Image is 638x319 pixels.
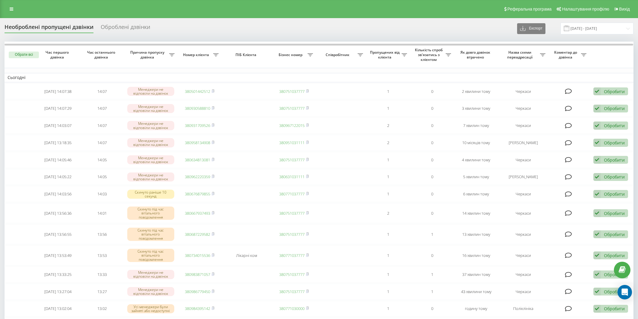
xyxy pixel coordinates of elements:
td: [DATE] 14:05:46 [36,152,80,168]
a: 380634813081 [185,157,210,163]
span: Кількість спроб зв'язатись з клієнтом [413,48,446,62]
td: 1 [366,224,410,244]
td: 1 [366,301,410,317]
span: Причина пропуску дзвінка [127,50,169,59]
span: Назва схеми переадресації [501,50,540,59]
td: [PERSON_NAME] [498,135,548,151]
td: [DATE] 14:03:56 [36,186,80,202]
td: 13:53 [80,245,124,265]
div: Скинуто під час вітального повідомлення [127,249,175,262]
div: Обробити [604,306,625,311]
td: 14:05 [80,169,124,185]
td: 0 [410,100,454,116]
td: 0 [410,118,454,134]
td: [DATE] 13:02:04 [36,301,80,317]
td: 13:27 [80,284,124,300]
a: 380986779450 [185,289,210,294]
a: 380751037777 [279,106,305,111]
td: 13:02 [80,301,124,317]
a: 380751037777 [279,89,305,94]
div: Скинуто раніше 10 секунд [127,190,175,199]
td: 1 [366,186,410,202]
div: Обробити [604,140,625,146]
td: 16 хвилин тому [454,245,498,265]
td: 1 [366,152,410,168]
td: [DATE] 14:05:22 [36,169,80,185]
td: 6 хвилин тому [454,186,498,202]
div: Оброблені дзвінки [101,24,150,33]
td: 0 [410,135,454,151]
td: 14 хвилин тому [454,203,498,223]
td: 14:03 [80,186,124,202]
td: [DATE] 13:18:35 [36,135,80,151]
td: [DATE] 13:56:55 [36,224,80,244]
span: Пропущених від клієнта [369,50,402,59]
td: 13 хвилин тому [454,224,498,244]
td: 0 [410,84,454,99]
div: Open Intercom Messenger [617,285,632,299]
td: 5 хвилин тому [454,169,498,185]
td: Черкаси [498,245,548,265]
td: Черкаси [498,84,548,99]
td: 14:05 [80,152,124,168]
div: Менеджери не відповіли на дзвінок [127,121,175,130]
div: Менеджери не відповіли на дзвінок [127,138,175,147]
td: [DATE] 14:07:29 [36,100,80,116]
div: Менеджери не відповіли на дзвінок [127,104,175,113]
button: Експорт [517,23,545,34]
td: 1 [410,224,454,244]
td: 7 хвилин тому [454,118,498,134]
td: 2 [366,135,410,151]
td: Черкаси [498,224,548,244]
td: 1 [366,267,410,283]
td: 10 місяців тому [454,135,498,151]
span: Номер клієнта [181,52,213,57]
span: Вихід [619,7,630,11]
td: 1 [366,100,410,116]
div: Скинуто під час вітального повідомлення [127,228,175,241]
div: Обробити [604,106,625,111]
td: [DATE] 13:33:25 [36,267,80,283]
span: Співробітник [319,52,358,57]
div: Скинуто під час вітального повідомлення [127,207,175,220]
div: Менеджери не відповіли на дзвінок [127,87,175,96]
div: Обробити [604,174,625,180]
td: 14:07 [80,100,124,116]
a: 380951031111 [279,140,305,145]
td: 0 [410,245,454,265]
a: 380501442512 [185,89,210,94]
a: 380931709526 [185,123,210,128]
button: Обрати всі [9,52,39,58]
td: 0 [410,203,454,223]
td: 0 [410,301,454,317]
td: [DATE] 14:03:07 [36,118,80,134]
span: ПІБ Клієнта [227,52,267,57]
td: [DATE] 13:56:36 [36,203,80,223]
div: Обробити [604,289,625,295]
td: Поліклініка [498,301,548,317]
td: Черкаси [498,284,548,300]
a: 380962220359 [185,174,210,179]
div: Необроблені пропущені дзвінки [5,24,93,33]
td: Черкаси [498,100,548,116]
div: Обробити [604,89,625,94]
td: 1 [366,245,410,265]
td: годину тому [454,301,498,317]
td: 13:33 [80,267,124,283]
td: Сьогодні [5,73,633,82]
div: Обробити [604,253,625,258]
td: 43 хвилини тому [454,284,498,300]
div: Обробити [604,191,625,197]
td: [DATE] 14:07:38 [36,84,80,99]
span: Реферальна програма [507,7,552,11]
a: 380930588810 [185,106,210,111]
a: 380667937493 [185,210,210,216]
td: 0 [410,186,454,202]
td: Черкаси [498,186,548,202]
div: Обробити [604,157,625,163]
div: Менеджери не відповіли на дзвінок [127,270,175,279]
td: 1 [366,84,410,99]
a: 380771037777 [279,191,305,197]
td: 2 хвилини тому [454,84,498,99]
a: 380967122015 [279,123,305,128]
